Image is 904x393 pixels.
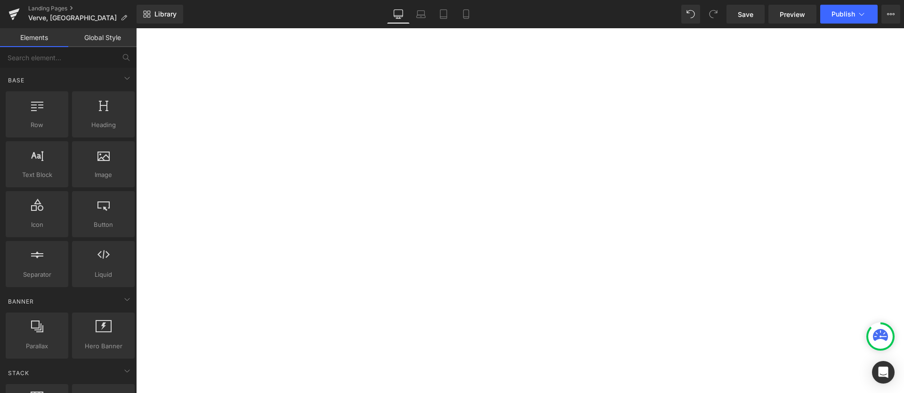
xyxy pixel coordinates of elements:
span: Hero Banner [75,341,132,351]
span: Publish [831,10,855,18]
button: More [881,5,900,24]
a: Laptop [410,5,432,24]
span: Text Block [8,170,65,180]
span: Parallax [8,341,65,351]
span: Image [75,170,132,180]
span: Banner [7,297,35,306]
a: Global Style [68,28,137,47]
div: Open Intercom Messenger [872,361,895,384]
span: Icon [8,220,65,230]
span: Button [75,220,132,230]
span: Save [738,9,753,19]
a: Desktop [387,5,410,24]
span: Library [154,10,177,18]
span: Stack [7,369,30,377]
a: Mobile [455,5,477,24]
a: Tablet [432,5,455,24]
button: Publish [820,5,878,24]
span: Row [8,120,65,130]
span: Heading [75,120,132,130]
span: Base [7,76,25,85]
span: Liquid [75,270,132,280]
a: Landing Pages [28,5,137,12]
button: Undo [681,5,700,24]
span: Verve, [GEOGRAPHIC_DATA] [28,14,117,22]
a: Preview [768,5,816,24]
button: Redo [704,5,723,24]
a: New Library [137,5,183,24]
span: Preview [780,9,805,19]
span: Separator [8,270,65,280]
